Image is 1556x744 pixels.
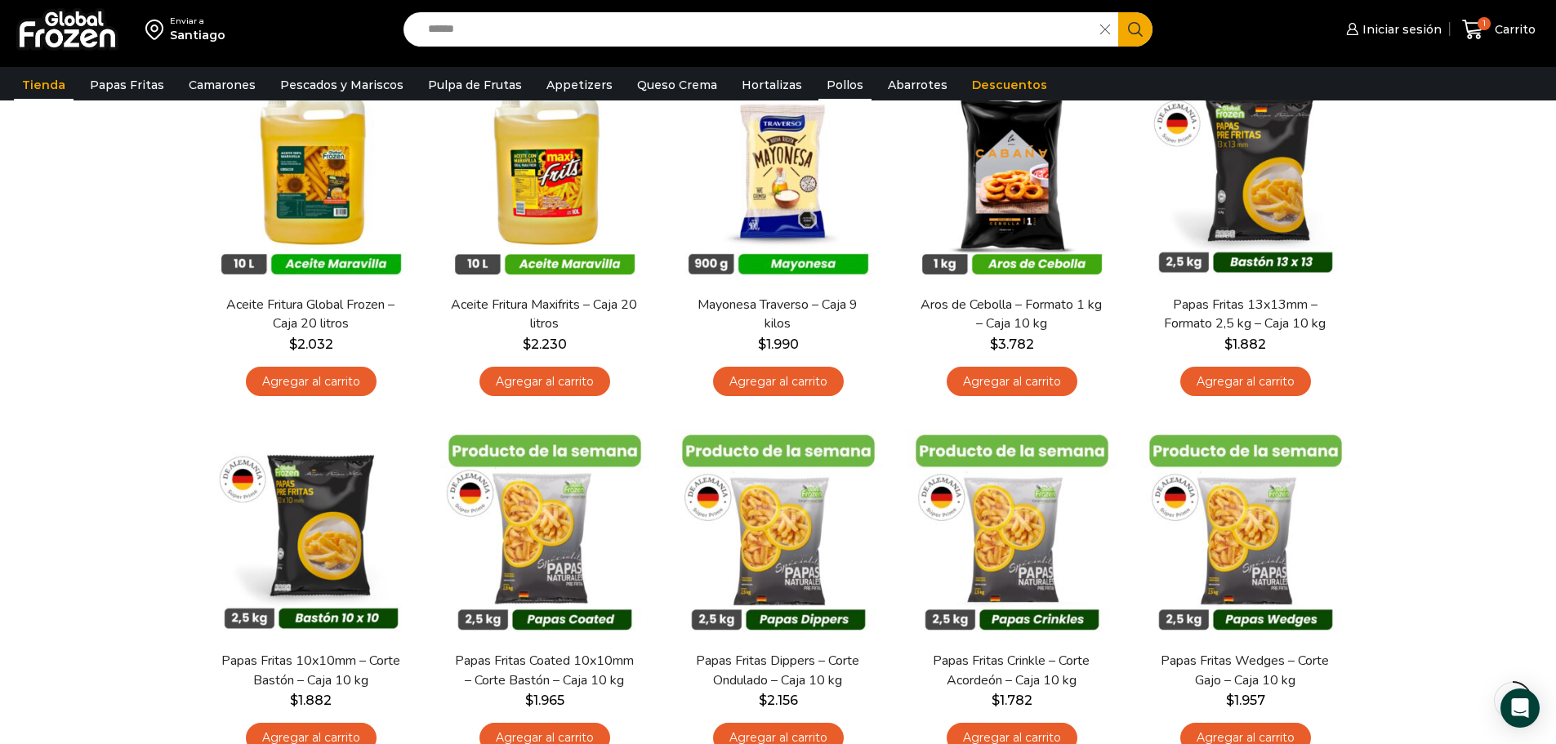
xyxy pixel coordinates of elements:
[759,693,798,708] bdi: 2.156
[964,69,1055,100] a: Descuentos
[1151,296,1339,333] a: Papas Fritas 13x13mm – Formato 2,5 kg – Caja 10 kg
[14,69,74,100] a: Tienda
[1224,336,1266,352] bdi: 1.882
[880,69,956,100] a: Abarrotes
[1151,652,1339,689] a: Papas Fritas Wedges – Corte Gajo – Caja 10 kg
[917,652,1105,689] a: Papas Fritas Crinkle – Corte Acordeón – Caja 10 kg
[990,336,998,352] span: $
[181,69,264,100] a: Camarones
[523,336,531,352] span: $
[479,367,610,397] a: Agregar al carrito: “Aceite Fritura Maxifrits - Caja 20 litros”
[420,69,530,100] a: Pulpa de Frutas
[1180,367,1311,397] a: Agregar al carrito: “Papas Fritas 13x13mm - Formato 2,5 kg - Caja 10 kg”
[82,69,172,100] a: Papas Fritas
[538,69,621,100] a: Appetizers
[1458,11,1540,49] a: 1 Carrito
[450,296,638,333] a: Aceite Fritura Maxifrits – Caja 20 litros
[917,296,1105,333] a: Aros de Cebolla – Formato 1 kg – Caja 10 kg
[290,693,332,708] bdi: 1.882
[1491,21,1536,38] span: Carrito
[713,367,844,397] a: Agregar al carrito: “Mayonesa Traverso - Caja 9 kilos”
[145,16,170,43] img: address-field-icon.svg
[990,336,1034,352] bdi: 3.782
[450,652,638,689] a: Papas Fritas Coated 10x10mm – Corte Bastón – Caja 10 kg
[1342,13,1442,46] a: Iniciar sesión
[272,69,412,100] a: Pescados y Mariscos
[733,69,810,100] a: Hortalizas
[992,693,1000,708] span: $
[525,693,564,708] bdi: 1.965
[818,69,872,100] a: Pollos
[758,336,799,352] bdi: 1.990
[525,693,533,708] span: $
[170,27,225,43] div: Santiago
[684,296,872,333] a: Mayonesa Traverso – Caja 9 kilos
[216,296,404,333] a: Aceite Fritura Global Frozen – Caja 20 litros
[1500,688,1540,728] div: Open Intercom Messenger
[289,336,333,352] bdi: 2.032
[759,693,767,708] span: $
[629,69,725,100] a: Queso Crema
[1478,17,1491,30] span: 1
[758,336,766,352] span: $
[992,693,1032,708] bdi: 1.782
[947,367,1077,397] a: Agregar al carrito: “Aros de Cebolla - Formato 1 kg - Caja 10 kg”
[1226,693,1234,708] span: $
[1118,12,1153,47] button: Search button
[246,367,377,397] a: Agregar al carrito: “Aceite Fritura Global Frozen – Caja 20 litros”
[216,652,404,689] a: Papas Fritas 10x10mm – Corte Bastón – Caja 10 kg
[289,336,297,352] span: $
[1226,693,1265,708] bdi: 1.957
[170,16,225,27] div: Enviar a
[290,693,298,708] span: $
[684,652,872,689] a: Papas Fritas Dippers – Corte Ondulado – Caja 10 kg
[1224,336,1233,352] span: $
[523,336,567,352] bdi: 2.230
[1358,21,1442,38] span: Iniciar sesión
